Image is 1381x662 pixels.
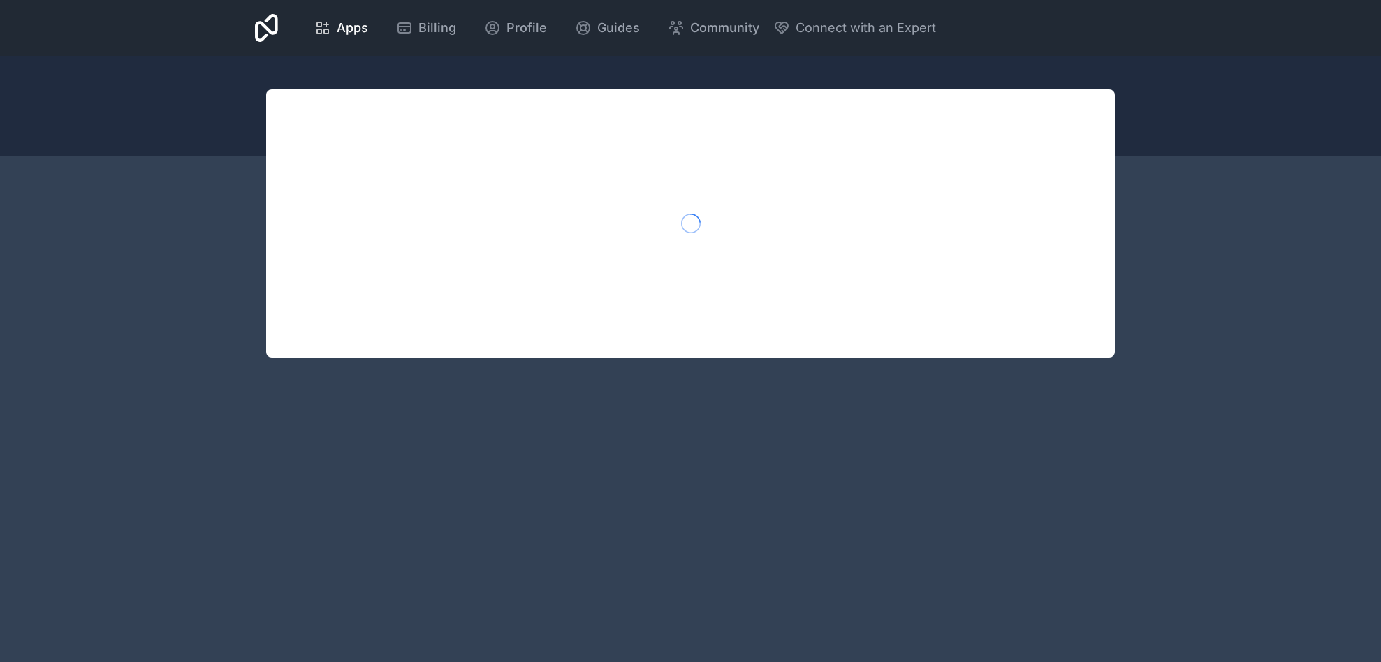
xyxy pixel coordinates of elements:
span: Guides [597,18,640,38]
a: Apps [303,13,379,43]
span: Profile [506,18,547,38]
span: Community [690,18,759,38]
span: Apps [337,18,368,38]
a: Billing [385,13,467,43]
button: Connect with an Expert [773,18,936,38]
a: Community [657,13,770,43]
a: Profile [473,13,558,43]
span: Connect with an Expert [796,18,936,38]
a: Guides [564,13,651,43]
span: Billing [418,18,456,38]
